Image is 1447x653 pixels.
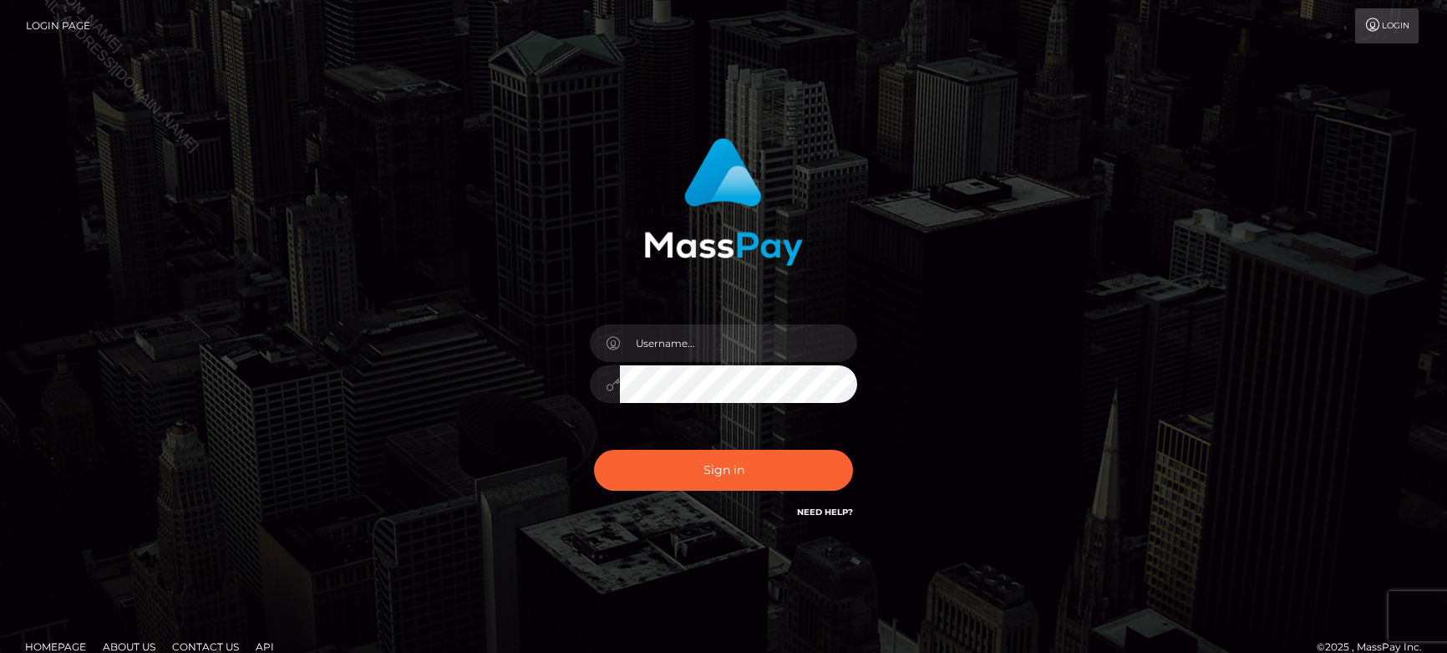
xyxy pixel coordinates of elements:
img: MassPay Login [644,138,803,266]
a: Login [1355,8,1419,43]
a: Login Page [26,8,90,43]
input: Username... [620,324,857,362]
button: Sign in [594,450,853,491]
a: Need Help? [797,507,853,518]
